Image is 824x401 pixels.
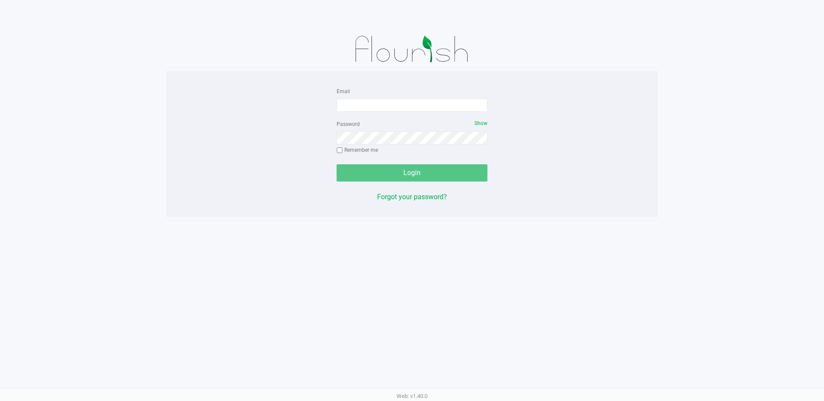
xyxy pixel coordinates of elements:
label: Remember me [337,146,378,154]
button: Forgot your password? [377,192,447,202]
span: Web: v1.40.0 [396,393,428,399]
label: Email [337,88,350,95]
span: Show [474,120,487,126]
label: Password [337,120,360,128]
input: Remember me [337,147,343,154]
